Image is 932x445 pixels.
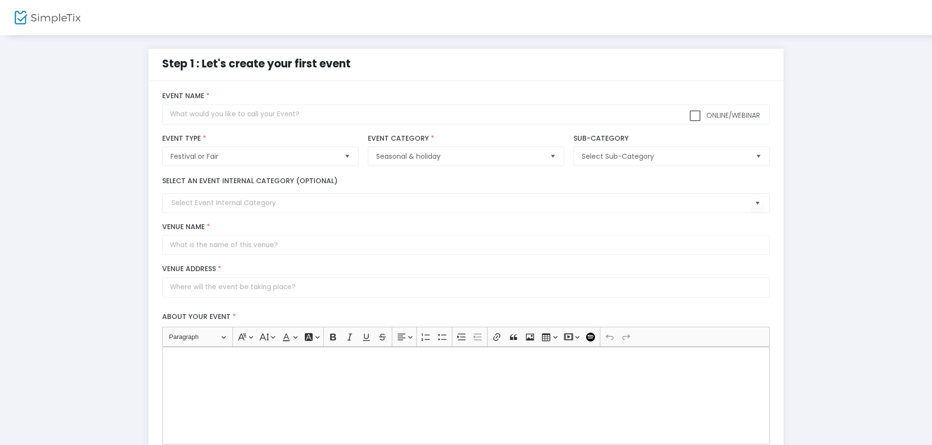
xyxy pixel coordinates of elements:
[169,331,220,343] span: Paragraph
[162,235,769,255] input: What is the name of this venue?
[751,193,764,213] button: Select
[368,134,564,143] label: Event Category
[162,265,769,274] label: Venue Address
[162,327,769,346] div: Editor toolbar
[162,223,769,232] label: Venue Name
[162,134,358,143] label: Event Type
[165,329,231,344] button: Paragraph
[376,151,542,161] span: Seasonal & holiday
[704,110,760,120] span: Online/Webinar
[162,277,769,297] input: Where will the event be taking place?
[546,147,560,166] button: Select
[170,151,336,161] span: Festival or Fair
[162,176,338,186] label: Select an event internal category (optional)
[162,105,769,125] input: What would you like to call your Event?
[162,92,769,101] label: Event Name
[162,347,769,445] div: Rich Text Editor, main
[162,56,351,71] span: Step 1 : Let's create your first event
[340,147,354,166] button: Select
[171,198,750,208] input: Select Event Internal Category
[573,134,769,143] label: Sub-Category
[752,147,765,166] button: Select
[582,151,747,161] span: Select Sub-Category
[158,307,775,327] label: About your event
